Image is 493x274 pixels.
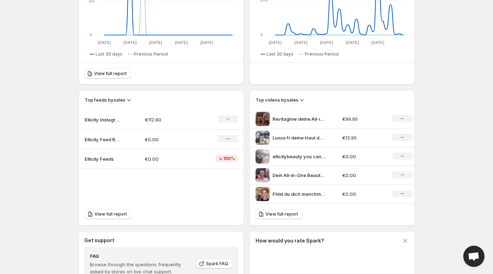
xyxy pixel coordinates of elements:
img: Fhlst du dich manchmal mde wenn du in den Spiegel schaust Feine Linien Schwellungen oder fahle Ha... [256,187,270,201]
span: View full report [265,211,298,217]
a: View full report [84,69,131,79]
p: Ellicity Feeds [85,155,120,162]
p: Fhlst du dich manchmal mde wenn du in den Spiegel schaust Feine Linien Schwellungen oder fahle Ha... [273,190,326,198]
text: [DATE] [371,40,384,45]
p: Dein All-in-One Beautygert Reinigen massieren pflegen mit nur einem Gert Ellicity RevitaGlow Pro ... [273,172,326,179]
p: Revitaglow deine All-in-One Beauty-Routine Mit Wrme Vibration und 3 Aufstzen verwhnt dich unser R... [273,115,326,122]
p: €0.00 [342,190,384,198]
span: Spark FAQ [206,261,228,267]
span: Last 30 days [266,51,293,57]
text: [DATE] [149,40,162,45]
p: €112.90 [145,116,194,123]
a: View full report [256,209,302,219]
text: [DATE] [200,40,213,45]
img: Luxus fr deine Haut das Ellicity Six Peptides Serum mit 24K Gold glttet hydratisiert und schenkt ... [256,131,270,145]
text: [DATE] [269,40,282,45]
a: Spark FAQ [196,259,233,269]
span: View full report [94,211,127,217]
p: €12.95 [342,134,384,141]
h3: Top videos by sales [256,96,298,103]
p: €0.00 [145,155,194,162]
text: [DATE] [294,40,307,45]
p: ellicitybeauty you can buy very good and high-quality [MEDICAL_DATA] cosmetics here After trying ... [273,153,326,160]
img: Dein All-in-One Beautygert Reinigen massieren pflegen mit nur einem Gert Ellicity RevitaGlow Pro ... [256,168,270,182]
img: Revitaglow deine All-in-One Beauty-Routine Mit Wrme Vibration und 3 Aufstzen verwhnt dich unser R... [256,112,270,126]
p: €0.00 [145,136,194,143]
p: €0.00 [342,172,384,179]
span: 100% [223,156,235,161]
a: View full report [85,209,131,219]
p: Luxus fr deine Haut das Ellicity Six Peptides Serum mit 24K Gold glttet hydratisiert und schenkt ... [273,134,326,141]
img: ellicitybeauty you can buy very good and high-quality skin care cosmetics here After trying their... [256,149,270,164]
p: Ellicity Instagram 2.0 [85,116,120,123]
text: [DATE] [174,40,188,45]
text: [DATE] [320,40,333,45]
text: 0 [260,32,263,37]
p: €0.00 [342,153,384,160]
p: €99.95 [342,115,384,122]
h3: How would you rate Spark? [256,237,324,244]
span: View full report [94,71,127,76]
h3: Get support [84,237,114,244]
text: [DATE] [345,40,359,45]
div: Open chat [463,246,485,267]
span: Previous Period [134,51,168,57]
span: Last 30 days [96,51,122,57]
h3: Top feeds by sales [85,96,125,103]
span: Previous Period [305,51,339,57]
text: [DATE] [123,40,136,45]
h4: FAQ [90,252,191,259]
text: 0 [89,32,92,37]
text: [DATE] [98,40,111,45]
p: Ellicity Feed Remake [85,136,120,143]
